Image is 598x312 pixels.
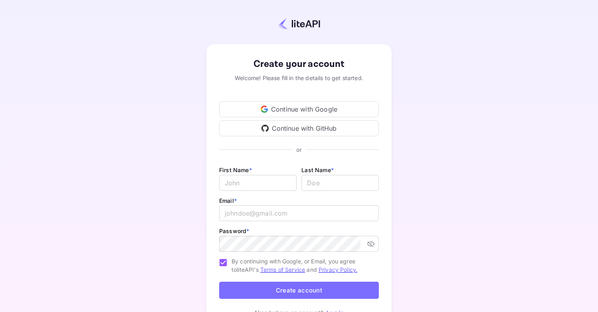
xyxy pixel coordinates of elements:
[301,175,379,191] input: Doe
[260,266,305,273] a: Terms of Service
[219,120,379,136] div: Continue with GitHub
[219,228,249,234] label: Password
[319,266,357,273] a: Privacy Policy.
[219,167,252,173] label: First Name
[219,205,379,221] input: johndoe@gmail.com
[219,175,297,191] input: John
[219,57,379,71] div: Create your account
[364,237,378,251] button: toggle password visibility
[219,101,379,117] div: Continue with Google
[278,18,320,29] img: liteapi
[219,197,237,204] label: Email
[232,257,372,274] span: By continuing with Google, or Email, you agree to liteAPI's and
[301,167,334,173] label: Last Name
[219,282,379,299] button: Create account
[219,74,379,82] div: Welcome! Please fill in the details to get started.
